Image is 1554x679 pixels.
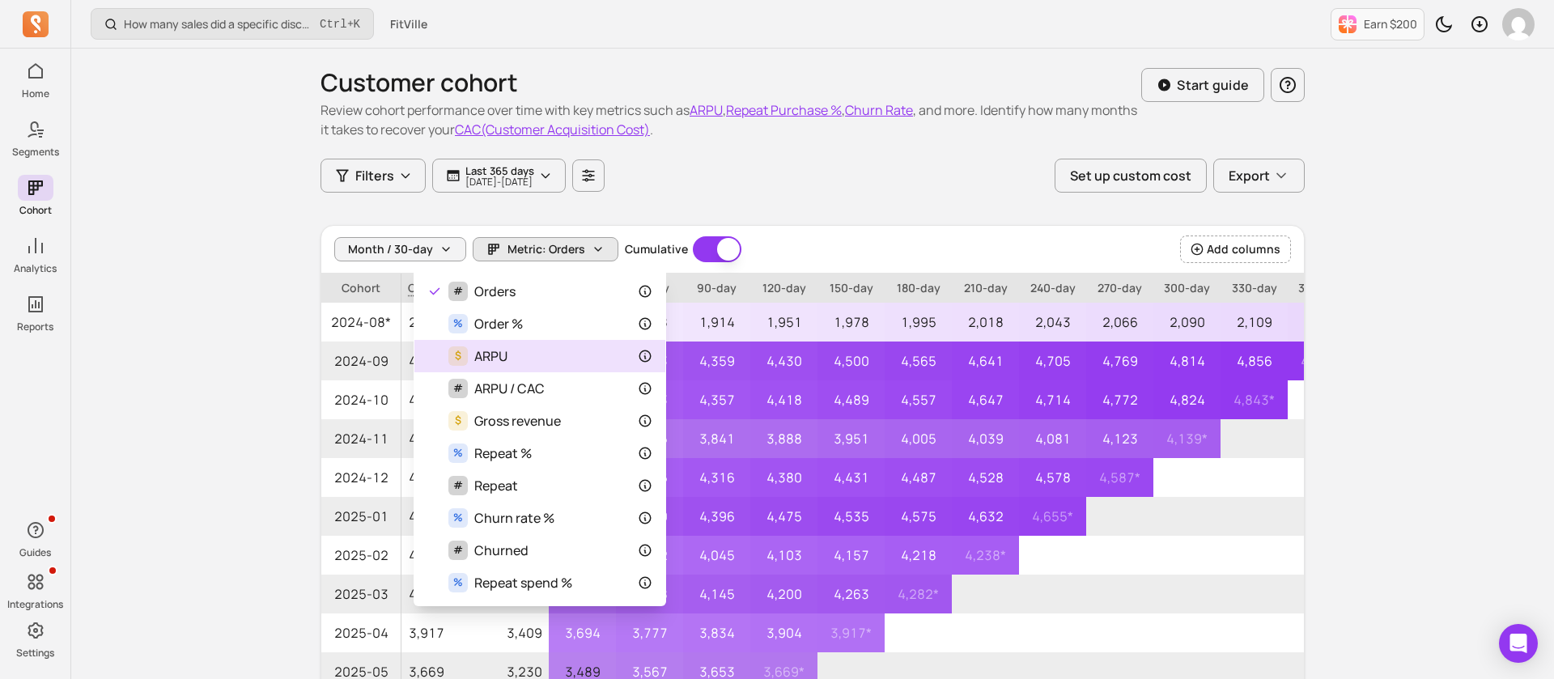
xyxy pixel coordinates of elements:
[474,541,529,560] span: Churned
[448,573,468,592] span: %
[474,314,523,333] span: Order %
[448,282,468,301] span: #
[448,411,468,431] span: $
[448,541,468,560] span: #
[473,237,618,261] button: Metric: Orders
[474,346,507,366] span: ARPU
[448,476,468,495] span: #
[414,268,666,606] div: Metric: Orders
[474,411,561,431] span: Gross revenue
[474,476,518,495] span: Repeat
[448,346,468,366] span: $
[474,443,532,463] span: Repeat %
[448,379,468,398] span: #
[448,443,468,463] span: %
[507,241,585,257] span: Metric: Orders
[448,314,468,333] span: %
[474,573,572,592] span: Repeat spend %
[448,508,468,528] span: %
[474,282,516,301] span: Orders
[1499,624,1538,663] div: Open Intercom Messenger
[474,508,554,528] span: Churn rate %
[474,379,545,398] span: ARPU / CAC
